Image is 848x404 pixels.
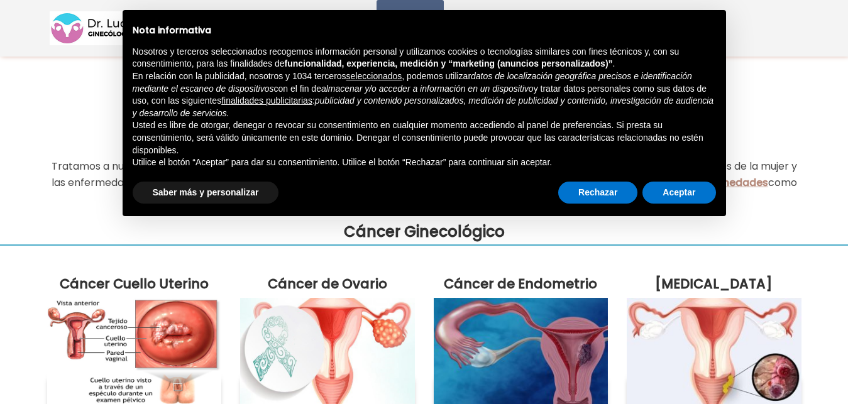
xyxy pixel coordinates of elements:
[133,25,716,36] h2: Nota informativa
[344,221,505,242] strong: Cáncer Ginecológico
[133,156,716,169] p: Utilice el botón “Aceptar” para dar su consentimiento. Utilice el botón “Rechazar” para continuar...
[285,58,613,68] strong: funcionalidad, experiencia, medición y “marketing (anuncios personalizados)”
[133,96,714,118] em: publicidad y contenido personalizados, medición de publicidad y contenido, investigación de audie...
[642,182,715,204] button: Aceptar
[133,182,279,204] button: Saber más y personalizar
[444,275,597,293] a: Cáncer de Endometrio
[47,104,801,152] h1: Enfermedades Ginecológicas
[133,71,692,94] em: datos de localización geográfica precisos e identificación mediante el escaneo de dispositivos
[346,70,402,83] button: seleccionados
[133,46,716,70] p: Nosotros y terceros seleccionados recogemos información personal y utilizamos cookies o tecnologí...
[321,84,534,94] em: almacenar y/o acceder a información en un dispositivo
[47,158,801,207] p: Tratamos a nuestras pacientes desde un enfoque integral tanto para el diagnóstico como para el tr...
[268,275,387,293] a: Cáncer de Ovario
[133,70,716,119] p: En relación con la publicidad, nosotros y 1034 terceros , podemos utilizar con el fin de y tratar...
[655,275,773,293] a: [MEDICAL_DATA]
[60,275,209,293] a: Cáncer Cuello Uterino
[558,182,637,204] button: Rechazar
[221,95,312,107] button: finalidades publicitarias
[133,119,716,156] p: Usted es libre de otorgar, denegar o revocar su consentimiento en cualquier momento accediendo al...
